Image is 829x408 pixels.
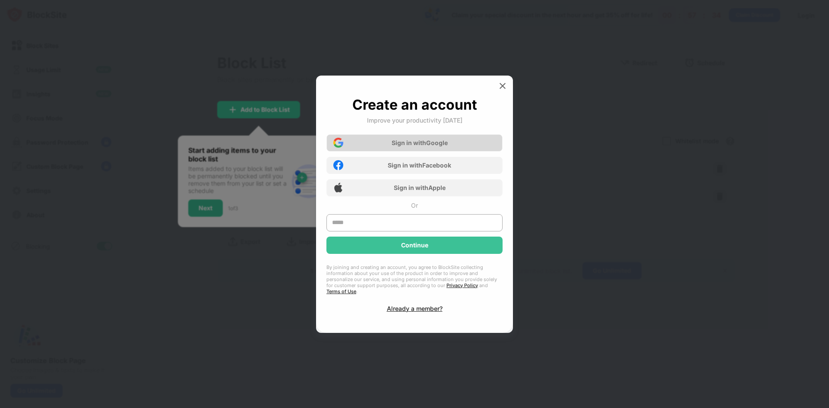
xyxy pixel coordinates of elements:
[392,139,448,146] div: Sign in with Google
[326,264,503,294] div: By joining and creating an account, you agree to BlockSite collecting information about your use ...
[326,288,356,294] a: Terms of Use
[394,184,446,191] div: Sign in with Apple
[333,183,343,193] img: apple-icon.png
[352,96,477,113] div: Create an account
[333,160,343,170] img: facebook-icon.png
[333,138,343,148] img: google-icon.png
[367,117,462,124] div: Improve your productivity [DATE]
[411,202,418,209] div: Or
[387,305,443,312] div: Already a member?
[401,242,428,249] div: Continue
[446,282,478,288] a: Privacy Policy
[388,161,451,169] div: Sign in with Facebook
